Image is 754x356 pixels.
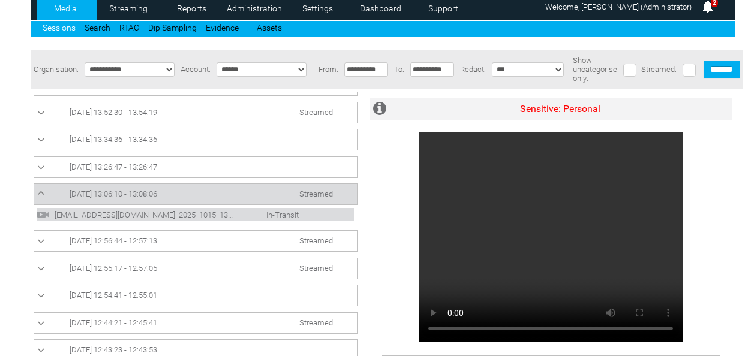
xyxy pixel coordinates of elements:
[37,160,354,174] a: [DATE] 13:26:47 - 13:26:47
[43,23,76,32] a: Sessions
[37,105,354,120] a: [DATE] 13:52:30 - 13:54:19
[37,261,354,276] a: [DATE] 12:55:17 - 12:57:05
[70,162,157,171] span: [DATE] 13:26:47 - 13:26:47
[37,288,354,303] a: [DATE] 12:54:41 - 12:55:01
[573,56,617,83] span: Show uncategorise only:
[299,108,333,117] span: Streamed
[70,236,157,245] span: [DATE] 12:56:44 - 12:57:13
[37,132,354,147] a: [DATE] 13:34:36 - 13:34:36
[148,23,197,32] a: Dip Sampling
[299,236,333,245] span: Streamed
[85,23,110,32] a: Search
[299,318,333,327] span: Streamed
[37,208,50,221] img: video24.svg
[70,318,157,327] span: [DATE] 12:44:21 - 12:45:41
[37,209,305,218] a: [EMAIL_ADDRESS][DOMAIN_NAME]_2025_1015_130610_000.mp4 In-Transit
[178,50,214,89] td: Account:
[70,291,157,300] span: [DATE] 12:54:41 - 12:55:01
[31,50,82,89] td: Organisation:
[37,316,354,330] a: [DATE] 12:44:21 - 12:45:41
[236,210,305,219] span: In-Transit
[389,98,732,120] td: Sensitive: Personal
[70,264,157,273] span: [DATE] 12:55:17 - 12:57:05
[206,23,239,32] a: Evidence
[70,135,157,144] span: [DATE] 13:34:36 - 13:34:36
[457,50,489,89] td: Redact:
[316,50,341,89] td: From:
[52,210,235,219] span: AdamC@mview.com.au_2025_1015_130610_000.mp4
[37,234,354,248] a: [DATE] 12:56:44 - 12:57:13
[391,50,407,89] td: To:
[641,65,677,74] span: Streamed:
[119,23,139,32] a: RTAC
[70,108,157,117] span: [DATE] 13:52:30 - 13:54:19
[70,345,157,354] span: [DATE] 12:43:23 - 12:43:53
[257,23,282,32] a: Assets
[299,264,333,273] span: Streamed
[37,187,354,201] a: [DATE] 13:06:10 - 13:08:06
[545,2,692,11] span: Welcome, [PERSON_NAME] (Administrator)
[299,189,333,198] span: Streamed
[70,189,157,198] span: [DATE] 13:06:10 - 13:08:06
